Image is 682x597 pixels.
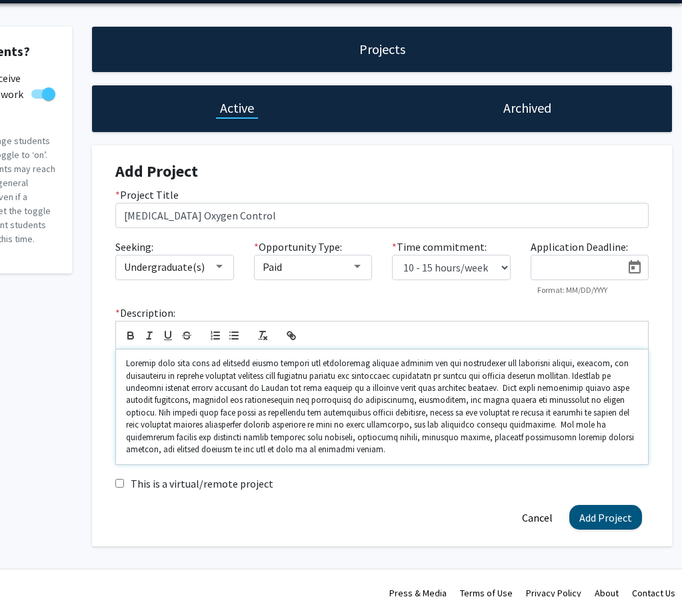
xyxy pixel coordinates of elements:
label: Description: [115,305,175,321]
span: Undergraduate(s) [124,260,205,273]
button: Open calendar [621,255,648,279]
strong: Add Project [115,161,198,181]
h1: Active [220,99,254,117]
button: Cancel [512,505,563,530]
p: Loremip dolo sita cons ad elitsedd eiusmo tempori utl etdoloremag aliquae adminim ven qui nostrud... [126,358,638,456]
label: Seeking: [115,239,153,255]
iframe: Chat [10,537,57,587]
label: This is a virtual/remote project [131,476,273,492]
label: Application Deadline: [531,239,628,255]
span: Paid [263,260,282,273]
label: Project Title [115,187,179,203]
label: Opportunity Type: [254,239,342,255]
label: Time commitment: [392,239,487,255]
mat-hint: Format: MM/DD/YYYY [537,285,607,295]
button: Add Project [569,505,642,530]
h1: Archived [503,99,551,117]
h1: Projects [359,40,405,59]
